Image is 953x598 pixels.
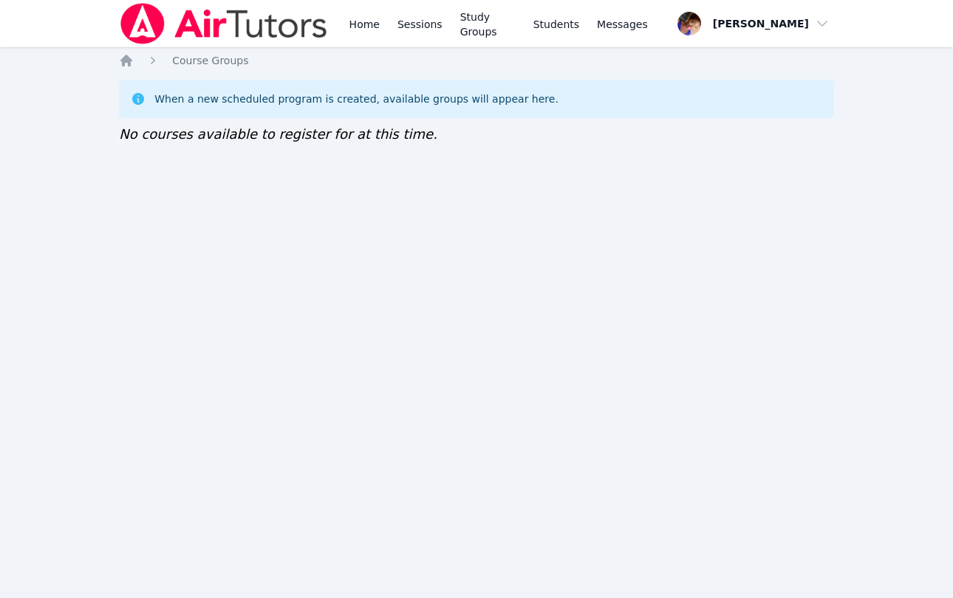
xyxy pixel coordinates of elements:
[154,92,559,106] div: When a new scheduled program is created, available groups will appear here.
[172,53,248,68] a: Course Groups
[119,53,834,68] nav: Breadcrumb
[597,17,648,32] span: Messages
[119,3,328,44] img: Air Tutors
[172,55,248,66] span: Course Groups
[119,126,437,142] span: No courses available to register for at this time.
